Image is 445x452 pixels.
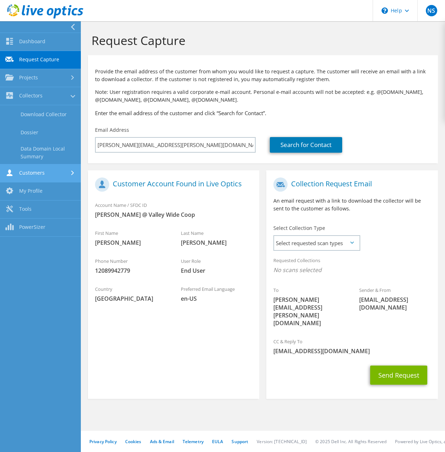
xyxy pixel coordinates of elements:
[181,239,252,247] span: [PERSON_NAME]
[88,226,174,250] div: First Name
[266,253,438,279] div: Requested Collections
[232,439,248,445] a: Support
[426,5,437,16] span: NS
[274,236,359,250] span: Select requested scan types
[95,68,431,83] p: Provide the email address of the customer from whom you would like to request a capture. The cust...
[183,439,204,445] a: Telemetry
[174,226,260,250] div: Last Name
[352,283,438,315] div: Sender & From
[91,33,431,48] h1: Request Capture
[212,439,223,445] a: EULA
[359,296,431,311] span: [EMAIL_ADDRESS][DOMAIN_NAME]
[88,198,259,222] div: Account Name / SFDC ID
[95,126,129,134] label: Email Address
[266,283,352,330] div: To
[273,266,430,274] span: No scans selected
[95,295,167,303] span: [GEOGRAPHIC_DATA]
[273,225,325,232] label: Select Collection Type
[257,439,307,445] li: Version: [TECHNICAL_ID]
[273,296,345,327] span: [PERSON_NAME][EMAIL_ADDRESS][PERSON_NAME][DOMAIN_NAME]
[370,366,427,385] button: Send Request
[95,88,431,104] p: Note: User registration requires a valid corporate e-mail account. Personal e-mail accounts will ...
[88,282,174,306] div: Country
[273,177,427,192] h1: Collection Request Email
[181,267,252,275] span: End User
[95,239,167,247] span: [PERSON_NAME]
[95,267,167,275] span: 12089942779
[174,282,260,306] div: Preferred Email Language
[89,439,117,445] a: Privacy Policy
[125,439,141,445] a: Cookies
[88,254,174,278] div: Phone Number
[95,109,431,117] h3: Enter the email address of the customer and click “Search for Contact”.
[95,177,249,192] h1: Customer Account Found in Live Optics
[181,295,252,303] span: en-US
[315,439,386,445] li: © 2025 Dell Inc. All Rights Reserved
[382,7,388,14] svg: \n
[273,347,430,355] span: [EMAIL_ADDRESS][DOMAIN_NAME]
[273,197,430,213] p: An email request with a link to download the collector will be sent to the customer as follows.
[270,137,342,153] a: Search for Contact
[150,439,174,445] a: Ads & Email
[174,254,260,278] div: User Role
[95,211,252,219] span: [PERSON_NAME] @ Valley Wide Coop
[266,334,438,358] div: CC & Reply To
